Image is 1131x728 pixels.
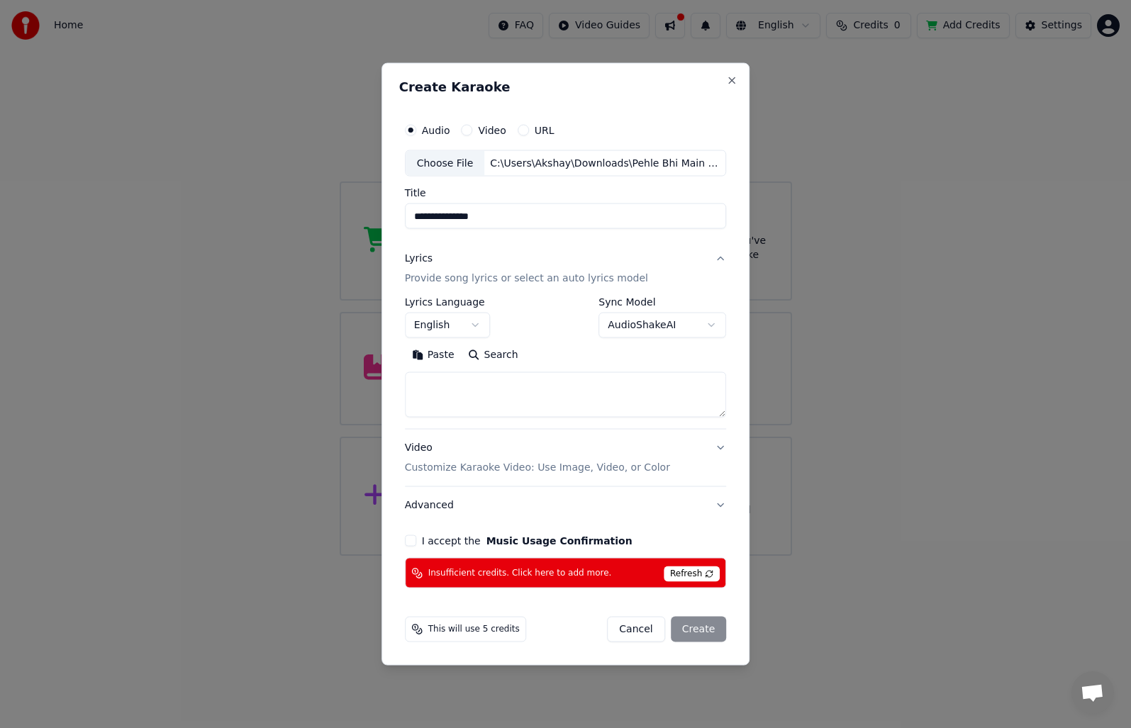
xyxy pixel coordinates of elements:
span: Refresh [664,566,720,582]
p: Customize Karaoke Video: Use Image, Video, or Color [405,461,670,475]
button: Paste [405,344,462,366]
label: Title [405,188,727,198]
p: Provide song lyrics or select an auto lyrics model [405,271,648,286]
div: Lyrics [405,252,433,266]
label: Lyrics Language [405,297,490,307]
label: I accept the [422,536,633,546]
div: Choose File [406,150,485,176]
span: Insufficient credits. Click here to add more. [428,567,612,578]
button: Advanced [405,487,727,524]
label: Sync Model [598,297,726,307]
button: Search [462,344,525,366]
label: URL [535,125,555,135]
button: Cancel [607,617,664,642]
button: I accept the [486,536,633,546]
button: VideoCustomize Karaoke Video: Use Image, Video, or Color [405,430,727,486]
span: This will use 5 credits [428,624,520,635]
button: LyricsProvide song lyrics or select an auto lyrics model [405,240,727,297]
label: Audio [422,125,450,135]
div: Video [405,441,670,475]
div: C:\Users\Akshay\Downloads\Pehle Bhi Main Animal 320 Kbps.mp3 [484,156,725,170]
h2: Create Karaoke [399,80,732,93]
div: LyricsProvide song lyrics or select an auto lyrics model [405,297,727,429]
label: Video [479,125,506,135]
